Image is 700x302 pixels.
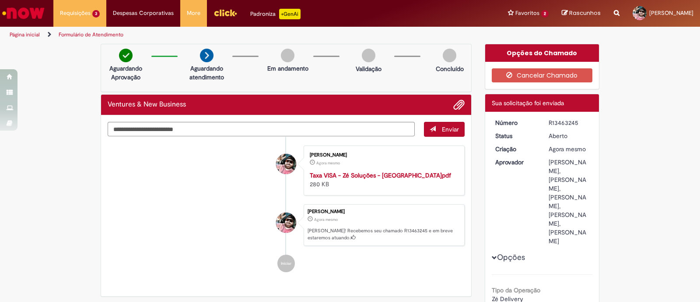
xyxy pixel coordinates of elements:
[187,9,200,18] span: More
[356,64,381,73] p: Validação
[549,118,589,127] div: R13463245
[7,27,460,43] ul: Trilhas de página
[108,101,186,109] h2: Ventures & New Business Histórico de tíquete
[489,131,542,140] dt: Status
[200,49,213,62] img: arrow-next.png
[113,9,174,18] span: Despesas Corporativas
[105,64,147,82] p: Aguardando Aprovação
[276,154,296,174] div: André Silva dos Santos
[515,9,539,18] span: Favoritos
[362,49,375,62] img: img-circle-grey.png
[60,9,91,18] span: Requisições
[308,209,460,214] div: [PERSON_NAME]
[489,145,542,153] dt: Criação
[310,171,451,179] a: Taxa VISA - Zé Soluções - [GEOGRAPHIC_DATA]pdf
[316,160,340,166] time: 29/08/2025 15:59:31
[562,9,601,18] a: Rascunhos
[549,145,586,153] span: Agora mesmo
[485,44,599,62] div: Opções do Chamado
[92,10,100,18] span: 3
[213,6,237,19] img: click_logo_yellow_360x200.png
[549,158,589,245] div: [PERSON_NAME], [PERSON_NAME], [PERSON_NAME], [PERSON_NAME], [PERSON_NAME]
[549,131,589,140] div: Aberto
[276,213,296,233] div: André Silva dos Santos
[108,137,465,281] ul: Histórico de tíquete
[119,49,133,62] img: check-circle-green.png
[10,31,40,38] a: Página inicial
[541,10,549,18] span: 2
[108,204,465,246] li: André Silva dos Santos
[314,217,338,222] time: 29/08/2025 15:59:34
[310,171,455,188] div: 280 KB
[267,64,308,73] p: Em andamento
[108,122,415,137] textarea: Digite sua mensagem aqui...
[492,286,540,294] b: Tipo da Operação
[549,145,586,153] time: 29/08/2025 15:59:34
[185,64,228,82] p: Aguardando atendimento
[443,49,456,62] img: img-circle-grey.png
[492,68,593,82] button: Cancelar Chamado
[314,217,338,222] span: Agora mesmo
[442,125,459,133] span: Enviar
[424,122,465,137] button: Enviar
[549,145,589,153] div: 29/08/2025 15:59:34
[1,4,46,22] img: ServiceNow
[308,227,460,241] p: [PERSON_NAME]! Recebemos seu chamado R13463245 e em breve estaremos atuando.
[279,9,301,19] p: +GenAi
[316,160,340,166] span: Agora mesmo
[453,99,465,110] button: Adicionar anexos
[310,153,455,158] div: [PERSON_NAME]
[489,158,542,167] dt: Aprovador
[59,31,123,38] a: Formulário de Atendimento
[281,49,294,62] img: img-circle-grey.png
[649,9,693,17] span: [PERSON_NAME]
[569,9,601,17] span: Rascunhos
[436,64,464,73] p: Concluído
[250,9,301,19] div: Padroniza
[492,99,564,107] span: Sua solicitação foi enviada
[489,118,542,127] dt: Número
